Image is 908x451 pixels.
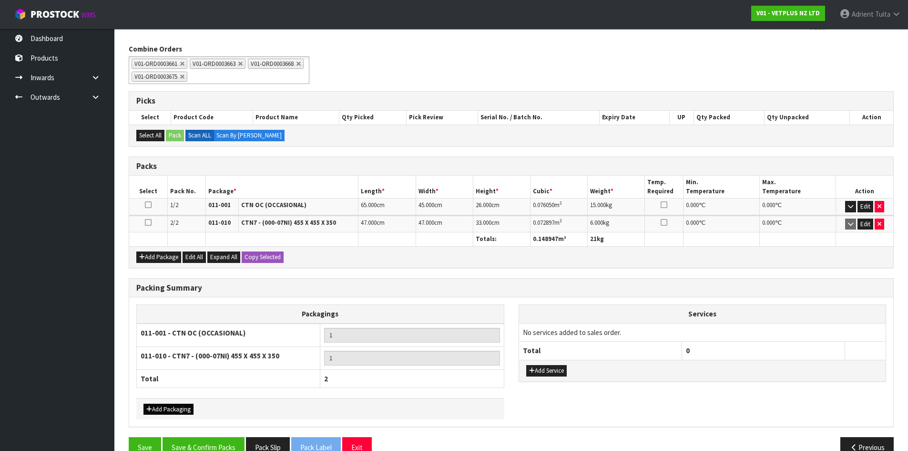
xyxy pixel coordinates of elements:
td: kg [588,216,645,232]
sup: 3 [560,200,562,206]
button: Pack [166,130,184,141]
span: Adrient [852,10,874,19]
td: cm [416,199,473,215]
td: m [531,216,588,232]
a: V01 - VETPLUS NZ LTD [751,6,825,21]
th: Pick Review [407,111,478,124]
th: Weight [588,176,645,198]
span: V01-ORD0003661 [134,60,177,68]
span: 33.000 [476,219,491,227]
th: UP [669,111,694,124]
td: ℃ [759,216,836,232]
label: Scan By [PERSON_NAME] [214,130,285,141]
th: Qty Picked [339,111,407,124]
th: kg [588,232,645,246]
span: 26.000 [476,201,491,209]
button: Add Packaging [143,404,194,415]
span: 0.076050 [533,201,554,209]
small: WMS [81,10,96,20]
th: Select [129,176,167,198]
span: 0.000 [686,201,699,209]
span: 2/2 [170,219,178,227]
th: Total [519,342,682,360]
button: Expand All [207,252,240,263]
th: Cubic [531,176,588,198]
td: m [531,199,588,215]
span: 0.072897 [533,219,554,227]
th: Height [473,176,530,198]
td: cm [473,216,530,232]
button: Edit [857,219,873,230]
button: Select All [136,130,164,141]
button: Edit [857,201,873,212]
td: cm [416,216,473,232]
th: Action [836,176,893,198]
td: kg [588,199,645,215]
th: Length [358,176,416,198]
th: Temp. Required [645,176,683,198]
span: ProStock [31,8,79,21]
th: Expiry Date [600,111,670,124]
td: ℃ [683,216,759,232]
button: Copy Selected [242,252,284,263]
span: 2 [324,374,328,383]
th: Totals: [473,232,530,246]
td: cm [358,199,416,215]
th: Action [850,111,893,124]
td: No services added to sales order. [519,323,886,341]
th: Product Name [253,111,339,124]
th: Qty Packed [694,111,764,124]
strong: 011-001 - CTN OC (OCCASIONAL) [141,328,245,337]
span: 47.000 [418,219,434,227]
span: Tuita [875,10,890,19]
strong: CTN OC (OCCASIONAL) [241,201,306,209]
sup: 3 [560,218,562,224]
button: Edit All [183,252,206,263]
span: 47.000 [361,219,377,227]
span: 1/2 [170,201,178,209]
span: 0.000 [762,201,775,209]
th: Product Code [171,111,253,124]
strong: 011-001 [208,201,231,209]
button: Add Package [136,252,181,263]
span: 15.000 [590,201,606,209]
th: Package [205,176,358,198]
th: Total [137,369,320,388]
span: 45.000 [418,201,434,209]
td: ℃ [683,199,759,215]
span: V01-ORD0003668 [251,60,294,68]
strong: 011-010 [208,219,231,227]
th: Select [129,111,171,124]
span: V01-ORD0003663 [193,60,235,68]
h3: Picks [136,96,886,105]
th: Qty Unpacked [764,111,849,124]
h3: Packing Summary [136,283,886,293]
th: Min. Temperature [683,176,759,198]
button: Add Service [526,365,567,377]
th: Max. Temperature [759,176,836,198]
td: ℃ [759,199,836,215]
span: 0.148947 [533,235,558,243]
label: Combine Orders [129,44,182,54]
span: 6.000 [590,219,603,227]
span: 0 [686,346,690,355]
span: 0.000 [762,219,775,227]
th: Pack No. [167,176,205,198]
label: Scan ALL [185,130,214,141]
strong: 011-010 - CTN7 - (000-07NI) 455 X 455 X 350 [141,351,279,360]
span: 65.000 [361,201,377,209]
th: Services [519,305,886,323]
td: cm [473,199,530,215]
span: 21 [590,235,597,243]
th: Serial No. / Batch No. [478,111,600,124]
th: Packagings [137,305,504,324]
span: Expand All [210,253,237,261]
img: cube-alt.png [14,8,26,20]
strong: CTN7 - (000-07NI) 455 X 455 X 350 [241,219,336,227]
th: Width [416,176,473,198]
th: m³ [531,232,588,246]
td: cm [358,216,416,232]
span: 0.000 [686,219,699,227]
strong: V01 - VETPLUS NZ LTD [756,9,820,17]
h3: Packs [136,162,886,171]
